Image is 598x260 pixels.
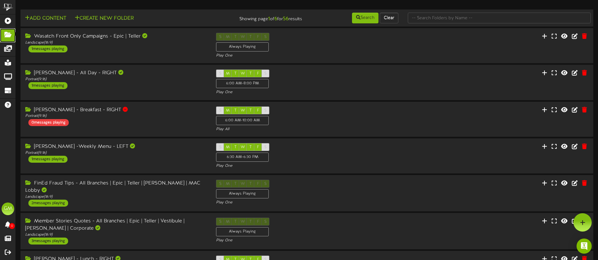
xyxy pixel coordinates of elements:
[2,203,14,215] div: GM
[28,238,68,245] div: 3 messages playing
[216,189,269,198] div: Always Playing
[9,223,15,229] span: 0
[264,145,267,149] span: S
[577,239,592,254] div: Open Intercom Messenger
[211,12,307,23] div: Showing page of for results
[216,116,269,125] div: 6:00 AM - 10:00 AM
[268,16,270,22] strong: 1
[380,13,398,23] button: Clear
[249,108,252,113] span: T
[23,15,68,22] button: Add Content
[241,145,245,149] span: W
[25,77,207,82] div: Portrait ( 9:16 )
[216,127,397,132] div: Play All
[28,45,67,52] div: 1 messages playing
[352,13,378,23] button: Search
[283,16,289,22] strong: 56
[25,232,207,238] div: Landscape ( 16:9 )
[257,71,259,76] span: F
[257,108,259,113] span: F
[216,163,397,169] div: Play One
[216,42,269,51] div: Always Playing
[216,238,397,243] div: Play One
[216,227,269,236] div: Always Playing
[25,194,207,200] div: Landscape ( 16:9 )
[216,79,269,88] div: 6:00 AM - 8:00 PM
[28,119,69,126] div: 0 messages playing
[219,71,221,76] span: S
[25,40,207,45] div: Landscape ( 16:9 )
[249,71,252,76] span: T
[264,71,267,76] span: S
[25,150,207,156] div: Portrait ( 9:16 )
[226,145,230,149] span: M
[73,15,136,22] button: Create New Folder
[216,200,397,205] div: Play One
[234,145,237,149] span: T
[25,143,207,150] div: [PERSON_NAME] -Weekly Menu - LEFT
[25,33,207,40] div: Wasatch Front Only Campaigns - Epic | Teller
[216,90,397,95] div: Play One
[408,13,591,23] input: -- Search Folders by Name --
[226,71,230,76] span: M
[28,156,67,163] div: 1 messages playing
[234,108,237,113] span: T
[274,16,277,22] strong: 6
[25,113,207,119] div: Portrait ( 9:16 )
[219,108,221,113] span: S
[249,145,252,149] span: T
[216,153,269,162] div: 6:30 AM - 6:30 PM
[25,180,207,194] div: FinEd Fraud Tips - All Branches | Epic | Teller | [PERSON_NAME] | MAC Lobby
[241,108,245,113] span: W
[241,71,245,76] span: W
[234,71,237,76] span: T
[226,108,230,113] span: M
[28,200,68,207] div: 2 messages playing
[219,145,221,149] span: S
[257,145,259,149] span: F
[25,70,207,77] div: [PERSON_NAME] - All Day - RIGHT
[264,108,267,113] span: S
[25,106,207,114] div: [PERSON_NAME] - Breakfast - RIGHT
[25,218,207,232] div: Member Stories Quotes - All Branches | Epic | Teller | Vestibule | [PERSON_NAME] | Corporate
[28,82,67,89] div: 1 messages playing
[216,53,397,58] div: Play One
